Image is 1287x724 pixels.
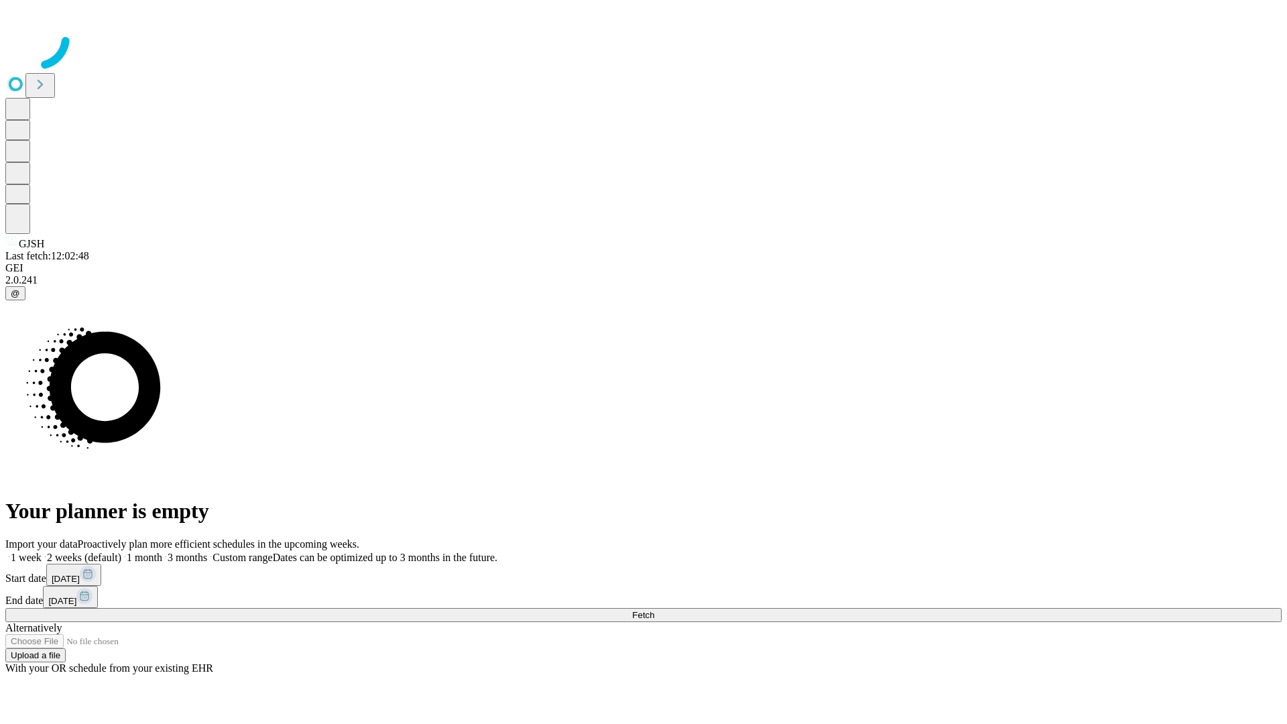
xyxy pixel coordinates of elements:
[11,552,42,563] span: 1 week
[168,552,207,563] span: 3 months
[5,286,25,300] button: @
[5,648,66,662] button: Upload a file
[48,596,76,606] span: [DATE]
[127,552,162,563] span: 1 month
[632,610,654,620] span: Fetch
[5,250,89,261] span: Last fetch: 12:02:48
[5,262,1282,274] div: GEI
[5,586,1282,608] div: End date
[5,538,78,550] span: Import your data
[5,608,1282,622] button: Fetch
[52,574,80,584] span: [DATE]
[47,552,121,563] span: 2 weeks (default)
[46,564,101,586] button: [DATE]
[43,586,98,608] button: [DATE]
[5,499,1282,524] h1: Your planner is empty
[19,238,44,249] span: GJSH
[78,538,359,550] span: Proactively plan more efficient schedules in the upcoming weeks.
[273,552,497,563] span: Dates can be optimized up to 3 months in the future.
[5,662,213,674] span: With your OR schedule from your existing EHR
[11,288,20,298] span: @
[5,622,62,633] span: Alternatively
[5,564,1282,586] div: Start date
[5,274,1282,286] div: 2.0.241
[212,552,272,563] span: Custom range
